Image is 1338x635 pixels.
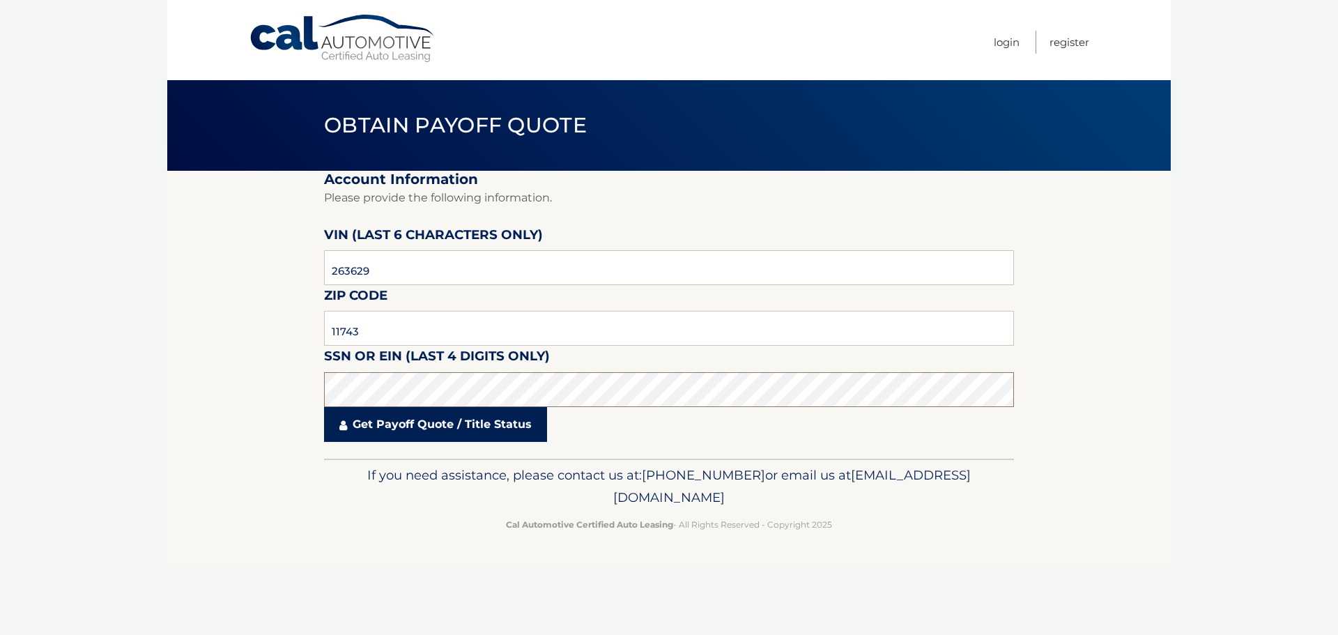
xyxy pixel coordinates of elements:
[333,464,1005,509] p: If you need assistance, please contact us at: or email us at
[324,224,543,250] label: VIN (last 6 characters only)
[324,171,1014,188] h2: Account Information
[324,346,550,372] label: SSN or EIN (last 4 digits only)
[506,519,673,530] strong: Cal Automotive Certified Auto Leasing
[333,517,1005,532] p: - All Rights Reserved - Copyright 2025
[1049,31,1089,54] a: Register
[324,285,387,311] label: Zip Code
[324,112,587,138] span: Obtain Payoff Quote
[994,31,1020,54] a: Login
[324,188,1014,208] p: Please provide the following information.
[642,467,765,483] span: [PHONE_NUMBER]
[324,407,547,442] a: Get Payoff Quote / Title Status
[249,14,437,63] a: Cal Automotive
